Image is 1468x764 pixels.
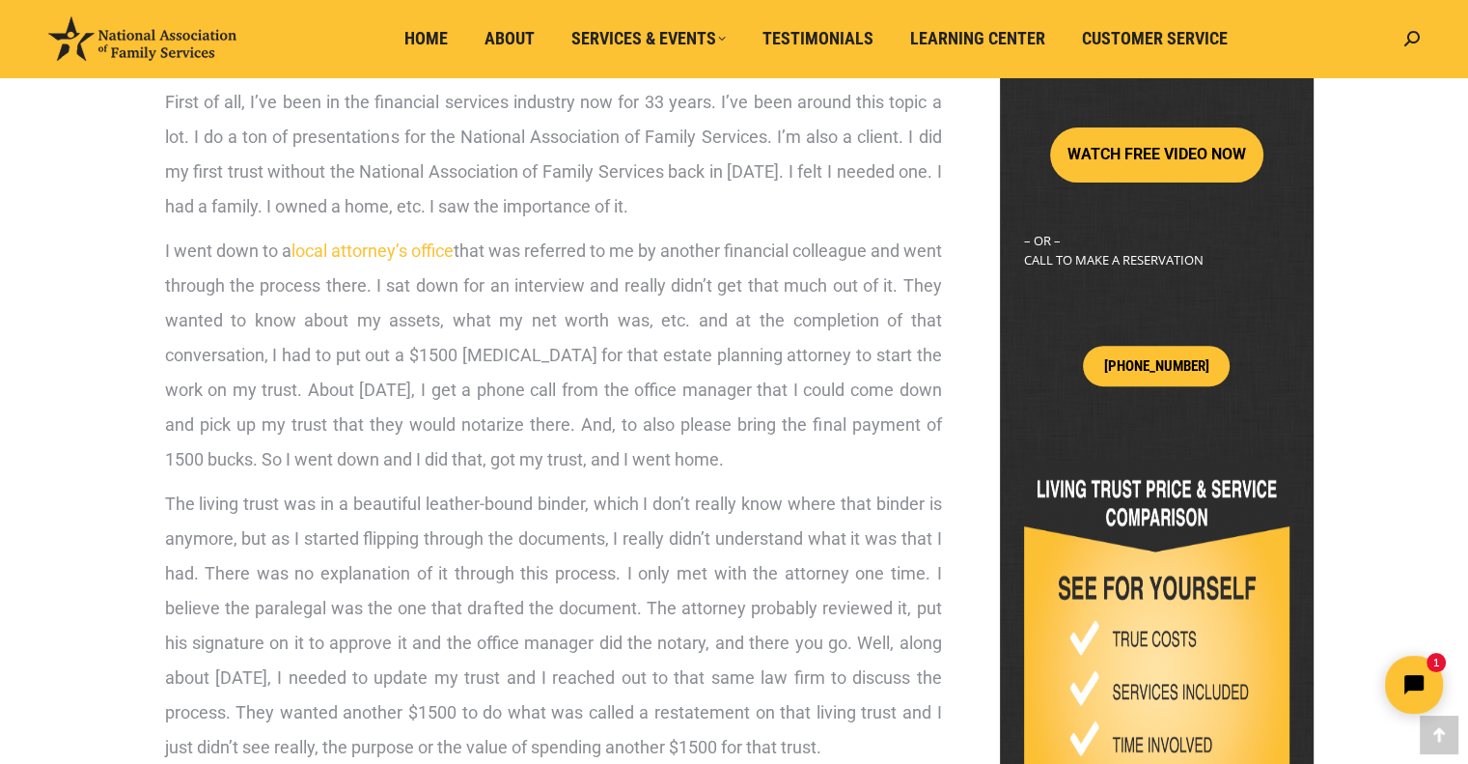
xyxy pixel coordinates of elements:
a: About [471,20,548,57]
iframe: Tidio Chat [1127,639,1459,730]
span: Learning Center [910,28,1045,49]
a: Home [391,20,461,57]
span: Testimonials [762,28,873,49]
a: local attorney’s office [291,241,454,261]
a: WATCH FREE VIDEO NOW [1050,146,1263,163]
a: Learning Center [897,20,1059,57]
span: I went down to a that was referred to me by another financial colleague and went through the proc... [165,241,942,469]
button: WATCH FREE VIDEO NOW [1050,127,1263,183]
img: National Association of Family Services [48,16,236,61]
a: Testimonials [749,20,887,57]
span: Home [404,28,448,49]
span: About [485,28,535,49]
p: – OR – CALL TO MAKE A RESERVATION [1024,231,1289,269]
a: Customer Service [1068,20,1241,57]
span: Customer Service [1082,28,1228,49]
span: First of all, I’ve been in the financial services industry now for 33 years. I’ve been around thi... [165,92,942,216]
span: The living trust was in a beautiful leather-bound binder, which I don’t really know where that bi... [165,494,942,757]
a: [PHONE_NUMBER] [1083,346,1231,386]
span: Services & Events [571,28,726,49]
